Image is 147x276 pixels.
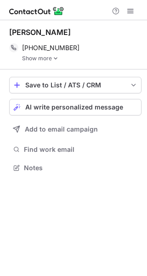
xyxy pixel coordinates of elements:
[25,103,123,111] span: AI write personalized message
[24,164,138,172] span: Notes
[9,161,141,174] button: Notes
[9,99,141,115] button: AI write personalized message
[25,126,98,133] span: Add to email campaign
[22,55,141,62] a: Show more
[22,44,79,52] span: [PHONE_NUMBER]
[9,6,64,17] img: ContactOut v5.3.10
[24,145,138,154] span: Find work email
[25,81,125,89] div: Save to List / ATS / CRM
[9,121,141,138] button: Add to email campaign
[9,28,71,37] div: [PERSON_NAME]
[9,77,141,93] button: save-profile-one-click
[9,143,141,156] button: Find work email
[53,55,58,62] img: -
